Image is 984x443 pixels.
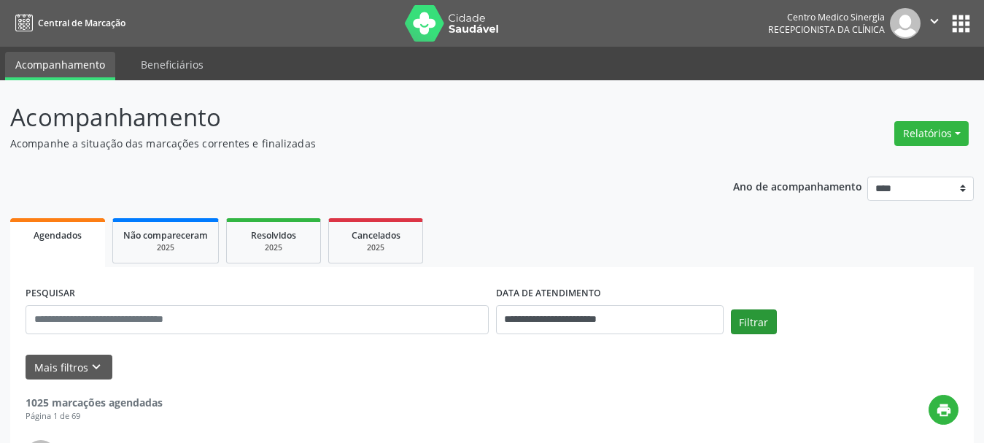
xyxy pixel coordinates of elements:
button: print [929,395,958,425]
a: Central de Marcação [10,11,125,35]
div: 2025 [123,242,208,253]
span: Cancelados [352,229,400,242]
label: DATA DE ATENDIMENTO [496,282,601,305]
button: Filtrar [731,309,777,334]
button: apps [948,11,974,36]
span: Central de Marcação [38,17,125,29]
button: Mais filtroskeyboard_arrow_down [26,355,112,380]
i: print [936,402,952,418]
div: Página 1 de 69 [26,410,163,423]
label: PESQUISAR [26,282,75,305]
button: Relatórios [894,121,969,146]
div: Centro Medico Sinergia [768,11,885,23]
p: Acompanhe a situação das marcações correntes e finalizadas [10,136,685,151]
p: Ano de acompanhamento [733,177,862,195]
i: keyboard_arrow_down [88,359,104,375]
strong: 1025 marcações agendadas [26,396,163,409]
div: 2025 [339,242,412,253]
button:  [921,8,948,39]
a: Beneficiários [131,52,214,77]
p: Acompanhamento [10,99,685,136]
span: Resolvidos [251,229,296,242]
i:  [926,13,942,29]
img: img [890,8,921,39]
div: 2025 [237,242,310,253]
span: Agendados [34,229,82,242]
span: Não compareceram [123,229,208,242]
span: Recepcionista da clínica [768,23,885,36]
a: Acompanhamento [5,52,115,80]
